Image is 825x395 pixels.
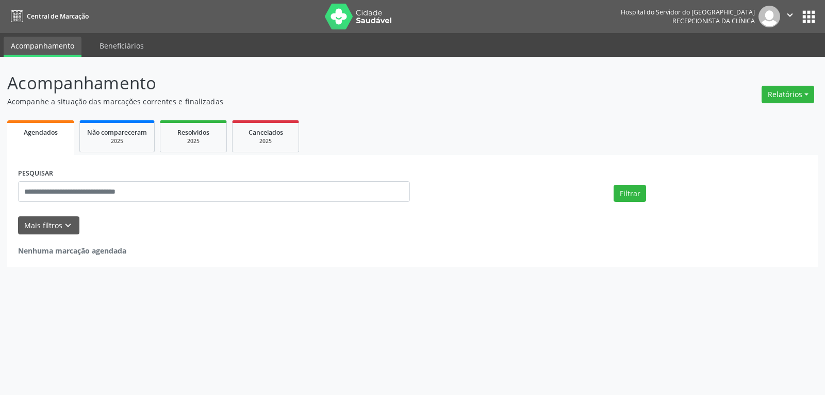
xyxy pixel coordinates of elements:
a: Beneficiários [92,37,151,55]
i:  [784,9,796,21]
a: Acompanhamento [4,37,81,57]
button: Relatórios [762,86,814,103]
strong: Nenhuma marcação agendada [18,246,126,256]
button:  [780,6,800,27]
button: apps [800,8,818,26]
a: Central de Marcação [7,8,89,25]
div: 2025 [87,137,147,145]
p: Acompanhamento [7,70,574,96]
button: Mais filtroskeyboard_arrow_down [18,216,79,234]
p: Acompanhe a situação das marcações correntes e finalizadas [7,96,574,107]
img: img [758,6,780,27]
div: 2025 [168,137,219,145]
label: PESQUISAR [18,166,53,182]
i: keyboard_arrow_down [62,220,74,231]
span: Agendados [24,128,58,137]
span: Central de Marcação [27,12,89,21]
span: Resolvidos [177,128,209,137]
span: Não compareceram [87,128,147,137]
span: Recepcionista da clínica [672,17,755,25]
div: 2025 [240,137,291,145]
button: Filtrar [614,185,646,202]
span: Cancelados [249,128,283,137]
div: Hospital do Servidor do [GEOGRAPHIC_DATA] [621,8,755,17]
